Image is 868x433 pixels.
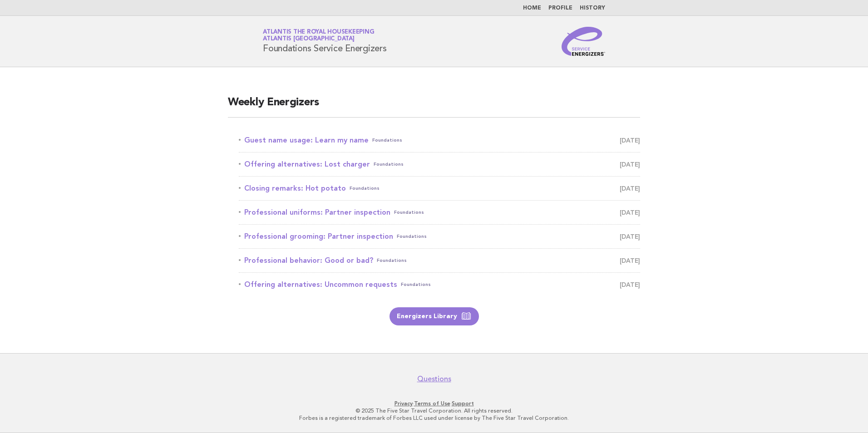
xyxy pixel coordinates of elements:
[395,400,413,407] a: Privacy
[620,134,640,147] span: [DATE]
[263,29,374,42] a: Atlantis the Royal HousekeepingAtlantis [GEOGRAPHIC_DATA]
[620,230,640,243] span: [DATE]
[390,307,479,325] a: Energizers Library
[620,206,640,219] span: [DATE]
[350,182,380,195] span: Foundations
[239,134,640,147] a: Guest name usage: Learn my nameFoundations [DATE]
[263,36,355,42] span: Atlantis [GEOGRAPHIC_DATA]
[452,400,474,407] a: Support
[523,5,541,11] a: Home
[263,30,387,53] h1: Foundations Service Energizers
[239,182,640,195] a: Closing remarks: Hot potatoFoundations [DATE]
[372,134,402,147] span: Foundations
[562,27,605,56] img: Service Energizers
[239,158,640,171] a: Offering alternatives: Lost chargerFoundations [DATE]
[239,278,640,291] a: Offering alternatives: Uncommon requestsFoundations [DATE]
[374,158,404,171] span: Foundations
[156,414,712,422] p: Forbes is a registered trademark of Forbes LLC used under license by The Five Star Travel Corpora...
[620,278,640,291] span: [DATE]
[580,5,605,11] a: History
[394,206,424,219] span: Foundations
[620,254,640,267] span: [DATE]
[377,254,407,267] span: Foundations
[239,254,640,267] a: Professional behavior: Good or bad?Foundations [DATE]
[228,95,640,118] h2: Weekly Energizers
[401,278,431,291] span: Foundations
[239,206,640,219] a: Professional uniforms: Partner inspectionFoundations [DATE]
[414,400,450,407] a: Terms of Use
[620,158,640,171] span: [DATE]
[156,400,712,407] p: · ·
[548,5,572,11] a: Profile
[239,230,640,243] a: Professional grooming: Partner inspectionFoundations [DATE]
[620,182,640,195] span: [DATE]
[156,407,712,414] p: © 2025 The Five Star Travel Corporation. All rights reserved.
[417,374,451,384] a: Questions
[397,230,427,243] span: Foundations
